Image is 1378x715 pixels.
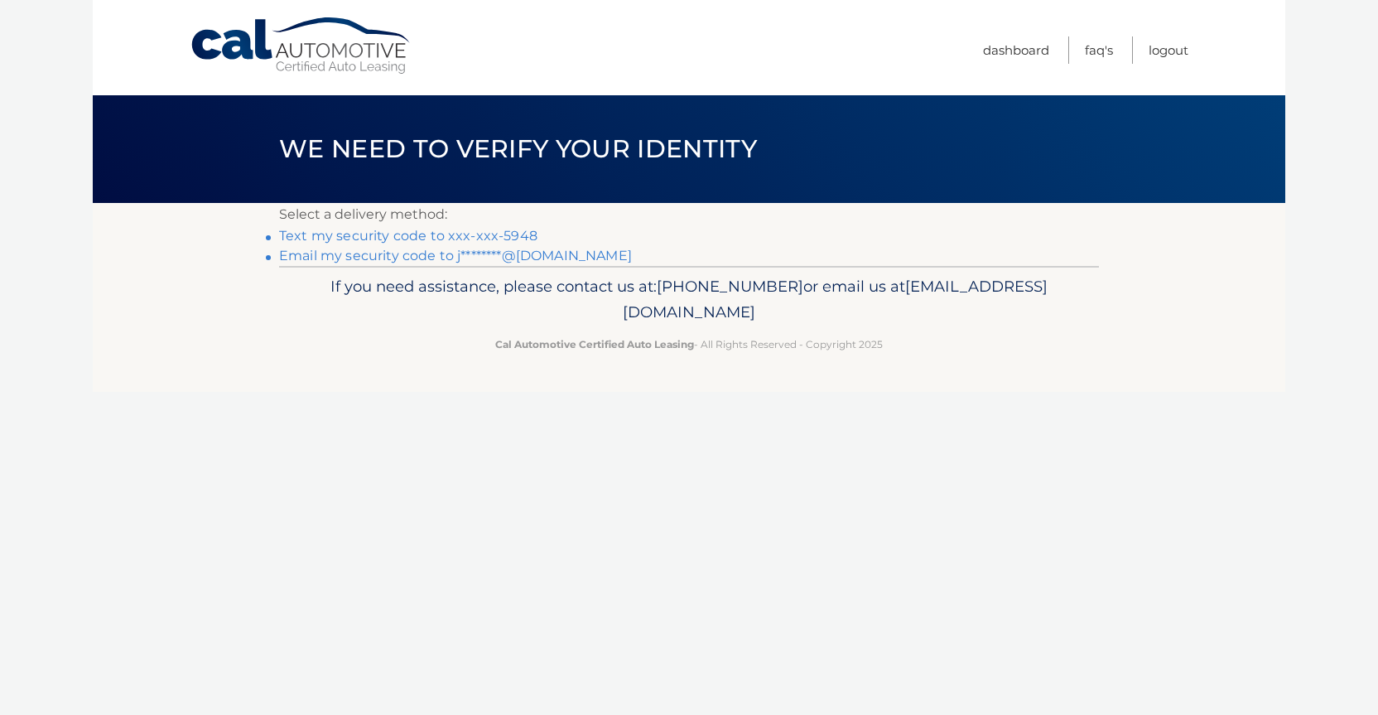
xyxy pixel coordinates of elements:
a: Logout [1149,36,1188,64]
a: FAQ's [1085,36,1113,64]
p: - All Rights Reserved - Copyright 2025 [290,336,1088,353]
a: Text my security code to xxx-xxx-5948 [279,228,537,244]
a: Dashboard [983,36,1049,64]
span: [PHONE_NUMBER] [657,277,803,296]
a: Cal Automotive [190,17,413,75]
strong: Cal Automotive Certified Auto Leasing [495,338,694,350]
a: Email my security code to j********@[DOMAIN_NAME] [279,248,632,263]
p: Select a delivery method: [279,203,1099,226]
p: If you need assistance, please contact us at: or email us at [290,273,1088,326]
span: We need to verify your identity [279,133,757,164]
